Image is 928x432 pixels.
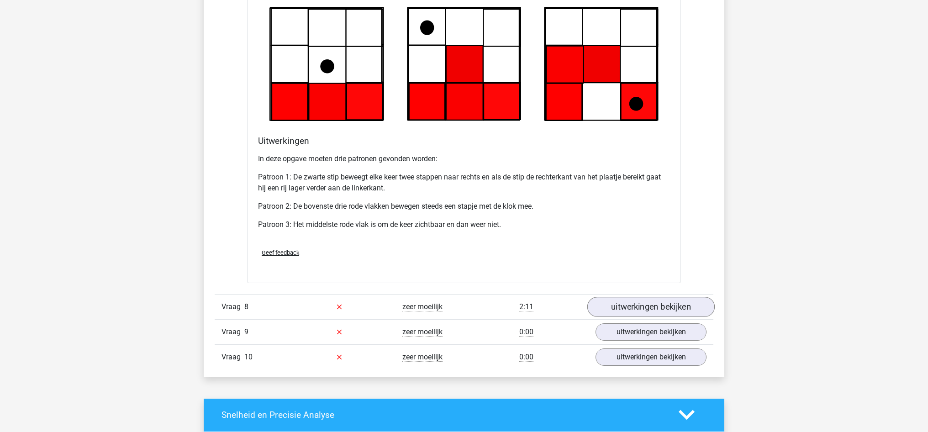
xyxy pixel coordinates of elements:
span: Vraag [221,301,244,312]
span: 2:11 [519,302,533,311]
span: zeer moeilijk [402,302,443,311]
h4: Uitwerkingen [258,136,670,146]
p: In deze opgave moeten drie patronen gevonden worden: [258,153,670,164]
span: 0:00 [519,353,533,362]
p: Patroon 1: De zwarte stip beweegt elke keer twee stappen naar rechts en als de stip de rechterkan... [258,172,670,194]
span: Vraag [221,327,244,337]
span: zeer moeilijk [402,327,443,337]
span: 9 [244,327,248,336]
span: Geef feedback [262,249,299,256]
a: uitwerkingen bekijken [587,297,715,317]
span: 10 [244,353,253,361]
h4: Snelheid en Precisie Analyse [221,410,665,420]
span: Vraag [221,352,244,363]
p: Patroon 3: Het middelste rode vlak is om de keer zichtbaar en dan weer niet. [258,219,670,230]
span: 8 [244,302,248,311]
a: uitwerkingen bekijken [596,323,707,341]
span: 0:00 [519,327,533,337]
a: uitwerkingen bekijken [596,348,707,366]
span: zeer moeilijk [402,353,443,362]
p: Patroon 2: De bovenste drie rode vlakken bewegen steeds een stapje met de klok mee. [258,201,670,212]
